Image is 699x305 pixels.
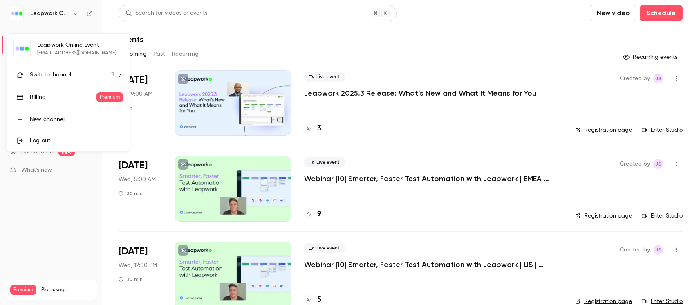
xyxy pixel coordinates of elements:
[30,71,71,79] span: Switch channel
[96,92,123,102] span: Premium
[30,115,123,123] div: New channel
[111,71,114,79] span: 3
[30,137,123,145] div: Log out
[30,93,96,101] div: Billing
